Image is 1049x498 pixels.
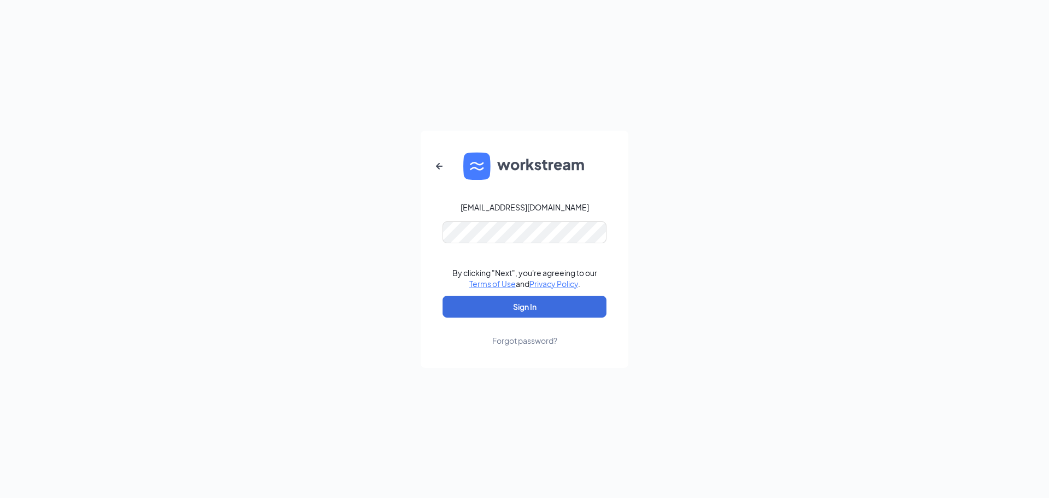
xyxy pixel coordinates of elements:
[461,202,589,213] div: [EMAIL_ADDRESS][DOMAIN_NAME]
[426,153,452,179] button: ArrowLeftNew
[443,296,606,318] button: Sign In
[452,267,597,289] div: By clicking "Next", you're agreeing to our and .
[492,318,557,346] a: Forgot password?
[433,160,446,173] svg: ArrowLeftNew
[492,335,557,346] div: Forgot password?
[529,279,578,289] a: Privacy Policy
[469,279,516,289] a: Terms of Use
[463,153,586,180] img: WS logo and Workstream text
